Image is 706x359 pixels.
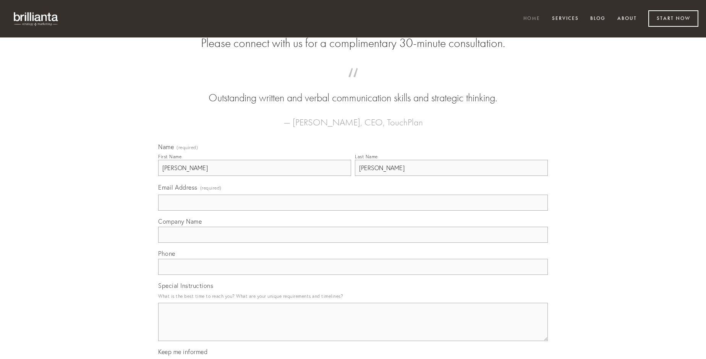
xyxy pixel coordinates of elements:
[158,291,548,301] p: What is the best time to reach you? What are your unique requirements and timelines?
[612,13,642,25] a: About
[170,106,536,130] figcaption: — [PERSON_NAME], CEO, TouchPlan
[8,8,65,30] img: brillianta - research, strategy, marketing
[585,13,610,25] a: Blog
[158,154,181,159] div: First Name
[158,282,213,289] span: Special Instructions
[547,13,584,25] a: Services
[158,184,198,191] span: Email Address
[158,218,202,225] span: Company Name
[170,76,536,106] blockquote: Outstanding written and verbal communication skills and strategic thinking.
[648,10,698,27] a: Start Now
[158,348,207,356] span: Keep me informed
[200,183,222,193] span: (required)
[158,143,174,151] span: Name
[158,250,175,257] span: Phone
[518,13,545,25] a: Home
[170,76,536,91] span: “
[355,154,378,159] div: Last Name
[176,145,198,150] span: (required)
[158,36,548,50] h2: Please connect with us for a complimentary 30-minute consultation.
